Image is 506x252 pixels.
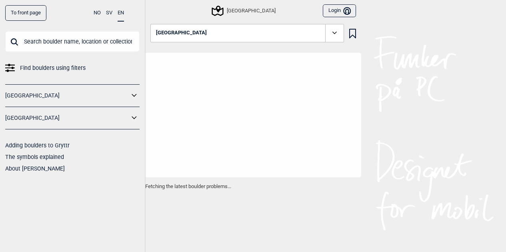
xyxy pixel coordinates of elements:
a: About [PERSON_NAME] [5,165,65,172]
a: [GEOGRAPHIC_DATA] [5,112,129,124]
a: The symbols explained [5,154,64,160]
button: EN [118,5,124,22]
button: NO [94,5,101,21]
a: [GEOGRAPHIC_DATA] [5,90,129,101]
a: Adding boulders to Gryttr [5,142,70,149]
input: Search boulder name, location or collection [5,31,140,52]
span: [GEOGRAPHIC_DATA] [156,30,207,36]
p: Fetching the latest boulder problems... [145,183,361,190]
button: SV [106,5,112,21]
span: Find boulders using filters [20,62,86,74]
a: Find boulders using filters [5,62,140,74]
a: To front page [5,5,46,21]
button: [GEOGRAPHIC_DATA] [150,24,344,42]
button: Login [323,4,356,18]
div: [GEOGRAPHIC_DATA] [213,6,275,16]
